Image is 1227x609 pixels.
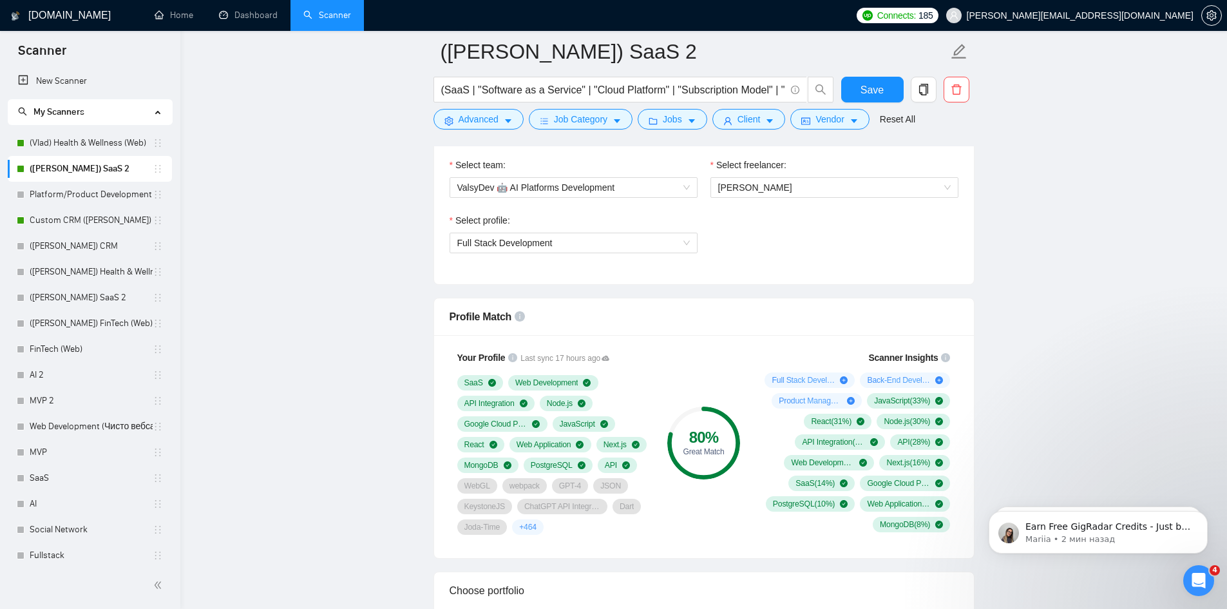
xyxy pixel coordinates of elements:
[718,182,792,193] span: [PERSON_NAME]
[532,420,540,428] span: check-circle
[560,419,595,429] span: JavaScript
[153,579,166,592] span: double-left
[935,479,943,487] span: check-circle
[791,458,854,468] span: Web Development ( 19 %)
[554,112,607,126] span: Job Category
[30,130,153,156] a: (Vlad) Health & Wellness (Web)
[517,440,571,450] span: Web Application
[857,418,864,425] span: check-circle
[8,336,172,362] li: FinTech (Web)
[8,543,172,568] li: Fullstack
[622,461,630,469] span: check-circle
[457,238,553,248] span: Full Stack Development
[911,84,936,95] span: copy
[862,10,873,21] img: upwork-logo.png
[457,353,506,363] span: Your Profile
[935,418,943,425] span: check-circle
[1201,10,1222,21] a: setting
[880,112,915,126] a: Reset All
[791,86,799,94] span: info-circle
[8,491,172,517] li: AI
[509,481,540,491] span: webpack
[464,440,484,450] span: React
[30,208,153,233] a: Custom CRM ([PERSON_NAME])
[8,41,77,68] span: Scanner
[840,376,848,384] span: plus-circle
[8,208,172,233] li: Custom CRM (Минус Слова)
[30,491,153,517] a: AI
[604,440,627,450] span: Next.js
[153,215,163,226] span: holder
[547,398,573,409] span: Node.js
[18,107,27,116] span: search
[30,388,153,414] a: MVP 2
[153,267,163,277] span: holder
[935,521,943,528] span: check-circle
[30,440,153,465] a: MVP
[155,10,193,21] a: homeHome
[649,116,658,126] span: folder
[723,116,732,126] span: user
[464,460,499,470] span: MongoDB
[8,233,172,259] li: (Vlad) CRM
[464,522,500,532] span: Joda-Time
[504,116,513,126] span: caret-down
[441,35,948,68] input: Scanner name...
[801,116,810,126] span: idcard
[808,77,833,102] button: search
[531,460,573,470] span: PostgreSQL
[944,77,969,102] button: delete
[811,416,851,427] span: React ( 31 %)
[464,481,490,491] span: WebGL
[464,501,505,512] span: KeystoneJS
[450,572,958,609] div: Choose portfolio
[935,438,943,446] span: check-circle
[153,499,163,509] span: holder
[779,396,842,406] span: Product Management ( 8 %)
[949,11,958,20] span: user
[667,448,740,456] div: Great Match
[30,336,153,362] a: FinTech (Web)
[578,400,585,407] span: check-circle
[18,106,84,117] span: My Scanners
[8,130,172,156] li: (Vlad) Health & Wellness (Web)
[840,479,848,487] span: check-circle
[815,112,844,126] span: Vendor
[8,182,172,208] li: Platform/Product Development (Чисто продкты)
[8,440,172,465] li: MVP
[524,501,600,512] span: ChatGPT API Integration
[464,398,515,409] span: API Integration
[941,353,950,362] span: info-circle
[935,376,943,384] span: plus-circle
[600,481,621,491] span: JSON
[951,43,967,60] span: edit
[441,82,785,98] input: Search Freelance Jobs...
[153,241,163,251] span: holder
[153,138,163,148] span: holder
[153,293,163,303] span: holder
[457,178,690,197] span: ValsyDev 🤖 AI Platforms Development
[861,82,884,98] span: Save
[874,396,930,406] span: JavaScript ( 33 %)
[515,378,578,388] span: Web Development
[918,8,933,23] span: 185
[687,116,696,126] span: caret-down
[897,437,930,447] span: API ( 28 %)
[773,499,835,509] span: PostgreSQL ( 10 %)
[450,158,506,172] label: Select team:
[859,459,867,467] span: check-circle
[508,353,517,362] span: info-circle
[30,285,153,311] a: ([PERSON_NAME]) SaaS 2
[30,543,153,568] a: Fullstack
[153,370,163,380] span: holder
[944,84,969,95] span: delete
[663,112,682,126] span: Jobs
[153,550,163,561] span: holder
[153,318,163,329] span: holder
[870,438,878,446] span: check-circle
[153,473,163,483] span: holder
[632,441,640,449] span: check-circle
[850,116,859,126] span: caret-down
